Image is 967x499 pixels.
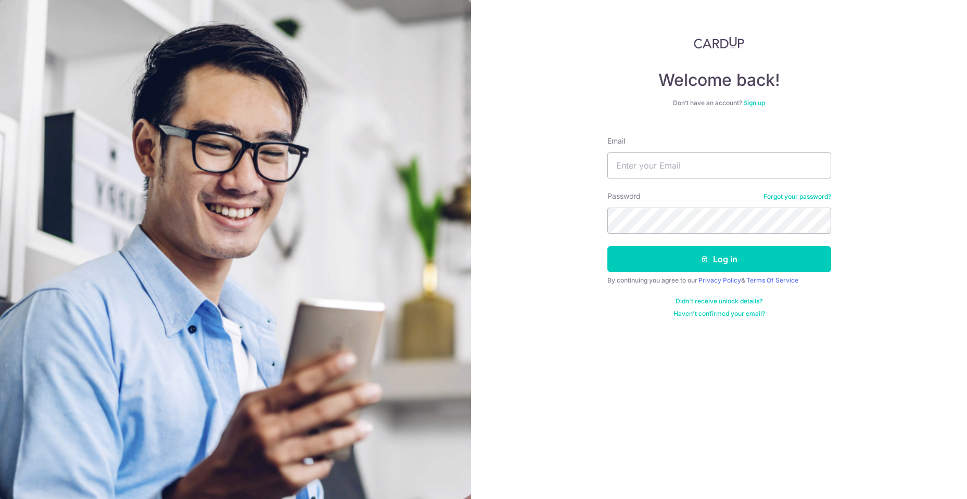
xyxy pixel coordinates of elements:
a: Terms Of Service [746,276,798,284]
h4: Welcome back! [607,70,831,91]
div: Don’t have an account? [607,99,831,107]
a: Sign up [743,99,765,107]
button: Log in [607,246,831,272]
input: Enter your Email [607,152,831,178]
label: Email [607,136,625,146]
label: Password [607,191,641,201]
a: Privacy Policy [698,276,741,284]
a: Haven't confirmed your email? [673,310,765,318]
div: By continuing you agree to our & [607,276,831,285]
a: Didn't receive unlock details? [676,297,762,305]
img: CardUp Logo [694,36,745,49]
a: Forgot your password? [764,193,831,201]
